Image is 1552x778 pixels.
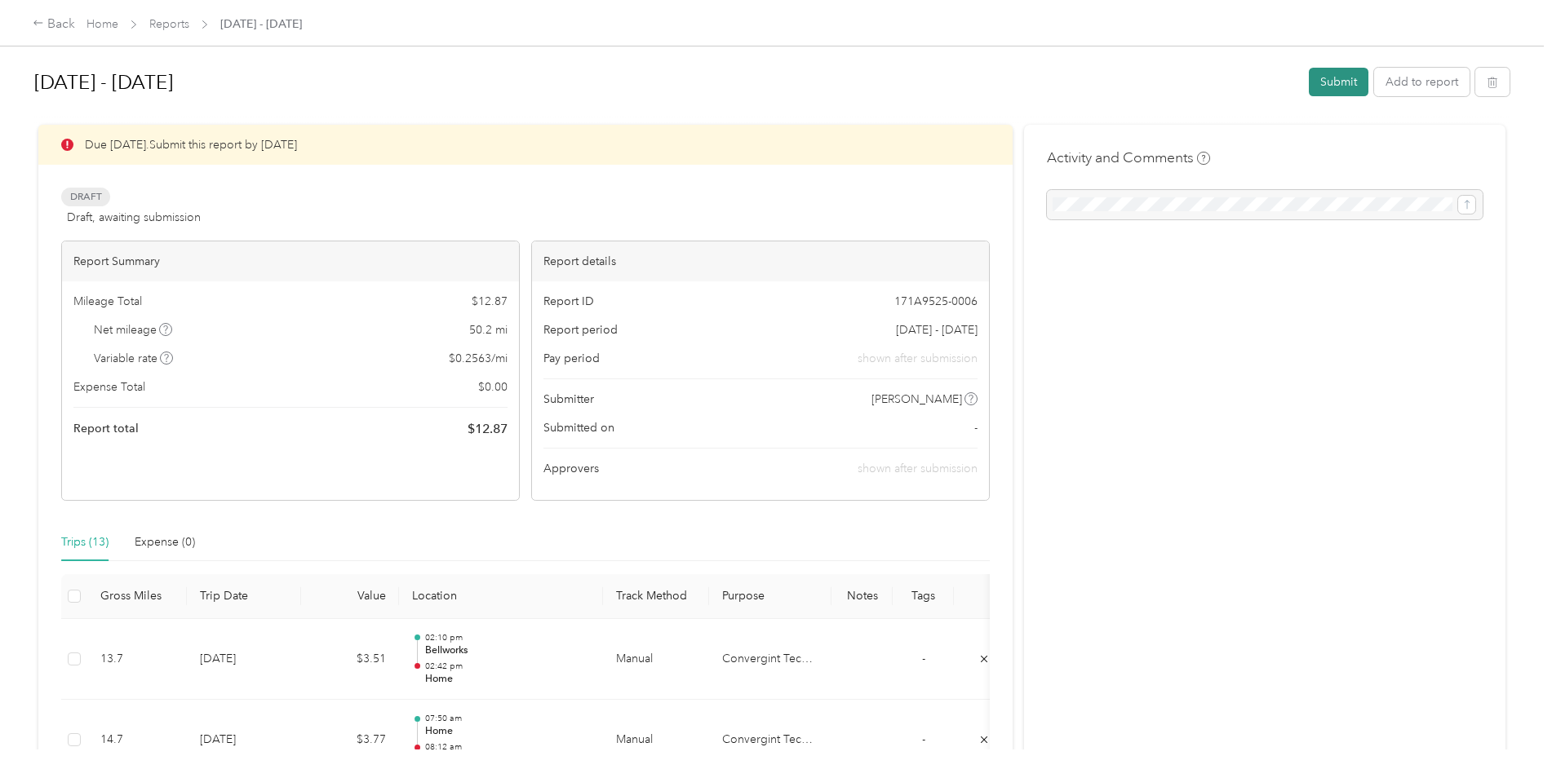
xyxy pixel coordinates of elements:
[543,350,600,367] span: Pay period
[543,293,594,310] span: Report ID
[425,661,590,672] p: 02:42 pm
[399,574,603,619] th: Location
[135,533,195,551] div: Expense (0)
[893,574,954,619] th: Tags
[543,321,618,338] span: Report period
[709,574,831,619] th: Purpose
[543,460,599,477] span: Approvers
[468,419,508,439] span: $ 12.87
[73,420,139,437] span: Report total
[1047,148,1210,168] h4: Activity and Comments
[974,419,978,436] span: -
[425,741,590,753] p: 08:12 am
[896,321,978,338] span: [DATE] - [DATE]
[94,350,174,367] span: Variable rate
[922,732,925,746] span: -
[603,619,709,701] td: Manual
[871,391,962,408] span: [PERSON_NAME]
[425,643,590,658] p: Bellworks
[61,188,110,206] span: Draft
[301,619,399,701] td: $3.51
[73,378,145,396] span: Expense Total
[472,293,508,310] span: $ 12.87
[149,17,189,31] a: Reports
[1309,68,1368,96] button: Submit
[62,241,519,281] div: Report Summary
[858,350,978,367] span: shown after submission
[187,574,301,619] th: Trip Date
[478,378,508,396] span: $ 0.00
[603,574,709,619] th: Track Method
[87,574,187,619] th: Gross Miles
[532,241,989,281] div: Report details
[922,652,925,665] span: -
[449,350,508,367] span: $ 0.2563 / mi
[301,574,399,619] th: Value
[894,293,978,310] span: 171A9525-0006
[220,15,302,33] span: [DATE] - [DATE]
[1461,687,1552,778] iframe: Everlance-gr Chat Button Frame
[33,15,75,34] div: Back
[425,672,590,687] p: Home
[94,321,173,338] span: Net mileage
[61,533,109,551] div: Trips (13)
[425,713,590,724] p: 07:50 am
[469,321,508,338] span: 50.2 mi
[73,293,142,310] span: Mileage Total
[858,462,978,475] span: shown after submission
[831,574,893,619] th: Notes
[1374,68,1470,96] button: Add to report
[67,209,201,226] span: Draft, awaiting submission
[543,391,594,408] span: Submitter
[34,63,1297,102] h1: Aug 1 - 31, 2025
[38,125,1013,165] div: Due [DATE]. Submit this report by [DATE]
[87,619,187,701] td: 13.7
[86,17,118,31] a: Home
[187,619,301,701] td: [DATE]
[543,419,614,436] span: Submitted on
[425,724,590,739] p: Home
[709,619,831,701] td: Convergint Technologies
[425,632,590,643] p: 02:10 pm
